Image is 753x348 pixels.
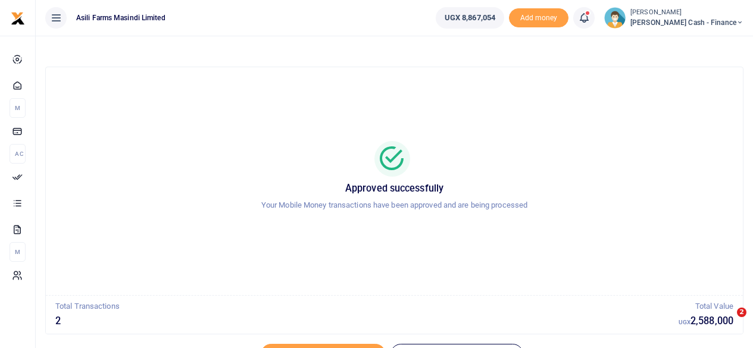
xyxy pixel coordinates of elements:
a: UGX 8,867,054 [436,7,504,29]
li: M [10,242,26,262]
h5: 2,588,000 [679,315,733,327]
span: UGX 8,867,054 [445,12,495,24]
li: Toup your wallet [509,8,568,28]
a: Add money [509,12,568,21]
span: 2 [737,308,746,317]
small: [PERSON_NAME] [630,8,743,18]
p: Your Mobile Money transactions have been approved and are being processed [60,199,729,212]
li: Ac [10,144,26,164]
h5: Approved successfully [60,183,729,195]
h5: 2 [55,315,679,327]
span: [PERSON_NAME] Cash - Finance [630,17,743,28]
span: Add money [509,8,568,28]
li: M [10,98,26,118]
p: Total Transactions [55,300,679,313]
li: Wallet ballance [431,7,509,29]
span: Asili Farms Masindi Limited [71,12,170,23]
small: UGX [679,319,690,325]
img: profile-user [604,7,626,29]
img: logo-small [11,11,25,26]
p: Total Value [679,300,733,313]
iframe: Intercom live chat [713,308,741,336]
a: profile-user [PERSON_NAME] [PERSON_NAME] Cash - Finance [604,7,743,29]
a: logo-small logo-large logo-large [11,13,25,22]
